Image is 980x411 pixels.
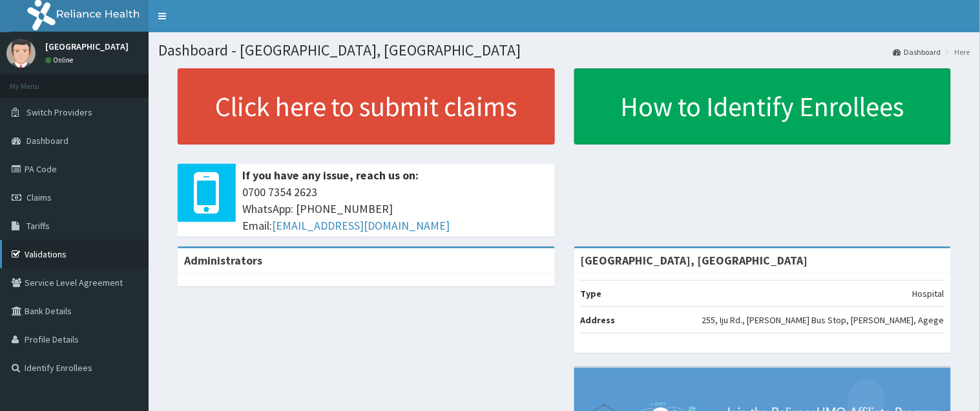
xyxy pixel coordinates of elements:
[26,106,92,118] span: Switch Providers
[581,314,616,326] b: Address
[242,168,419,183] b: If you have any issue, reach us on:
[242,184,548,234] span: 0700 7354 2623 WhatsApp: [PHONE_NUMBER] Email:
[581,253,808,268] strong: [GEOGRAPHIC_DATA], [GEOGRAPHIC_DATA]
[702,314,944,326] p: 255, Iju Rd., [PERSON_NAME] Bus Stop, [PERSON_NAME], Agege
[581,288,602,299] b: Type
[893,46,941,57] a: Dashboard
[574,68,952,145] a: How to Identify Enrollees
[6,39,36,68] img: User Image
[184,253,262,268] b: Administrators
[45,55,76,65] a: Online
[26,220,50,232] span: Tariffs
[913,287,944,300] p: Hospital
[943,46,970,57] li: Here
[178,68,555,145] a: Click here to submit claims
[158,42,970,59] h1: Dashboard - [GEOGRAPHIC_DATA], [GEOGRAPHIC_DATA]
[26,135,68,146] span: Dashboard
[45,42,129,51] p: [GEOGRAPHIC_DATA]
[26,192,52,203] span: Claims
[272,218,450,233] a: [EMAIL_ADDRESS][DOMAIN_NAME]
